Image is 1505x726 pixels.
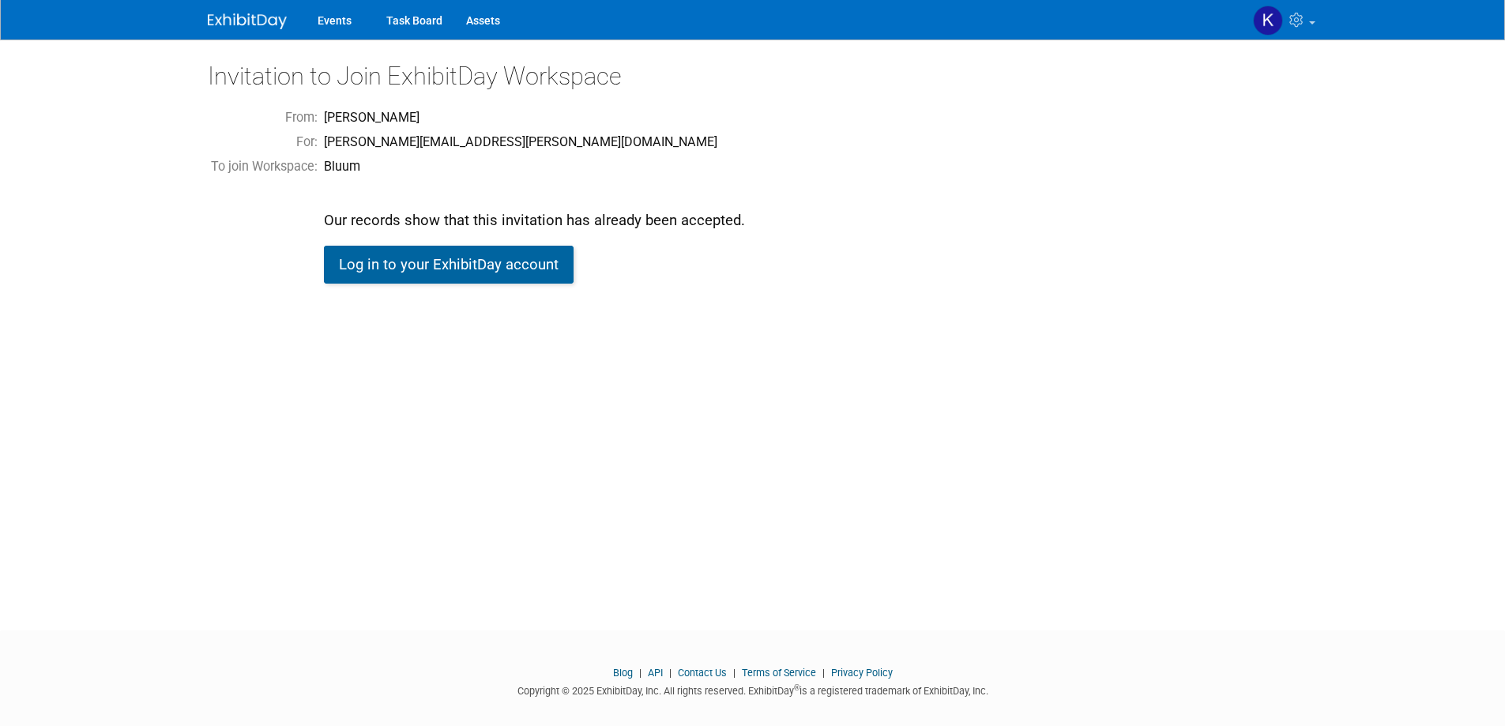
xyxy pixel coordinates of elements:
td: From: [208,106,321,130]
div: Our records show that this invitation has already been accepted. [324,182,745,231]
h2: Invitation to Join ExhibitDay Workspace [208,63,1298,90]
span: | [729,667,739,679]
a: Contact Us [678,667,727,679]
img: Kellie Noller [1253,6,1283,36]
a: Privacy Policy [831,667,893,679]
a: Log in to your ExhibitDay account [324,246,574,284]
a: Blog [613,667,633,679]
sup: ® [794,683,800,692]
span: | [635,667,645,679]
td: Bluum [321,155,748,179]
td: [PERSON_NAME] [321,106,748,130]
img: ExhibitDay [208,13,287,29]
td: For: [208,130,321,155]
td: [PERSON_NAME][EMAIL_ADDRESS][PERSON_NAME][DOMAIN_NAME] [321,130,748,155]
span: | [818,667,829,679]
a: Terms of Service [742,667,816,679]
a: API [648,667,663,679]
td: To join Workspace: [208,155,321,179]
span: | [665,667,675,679]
